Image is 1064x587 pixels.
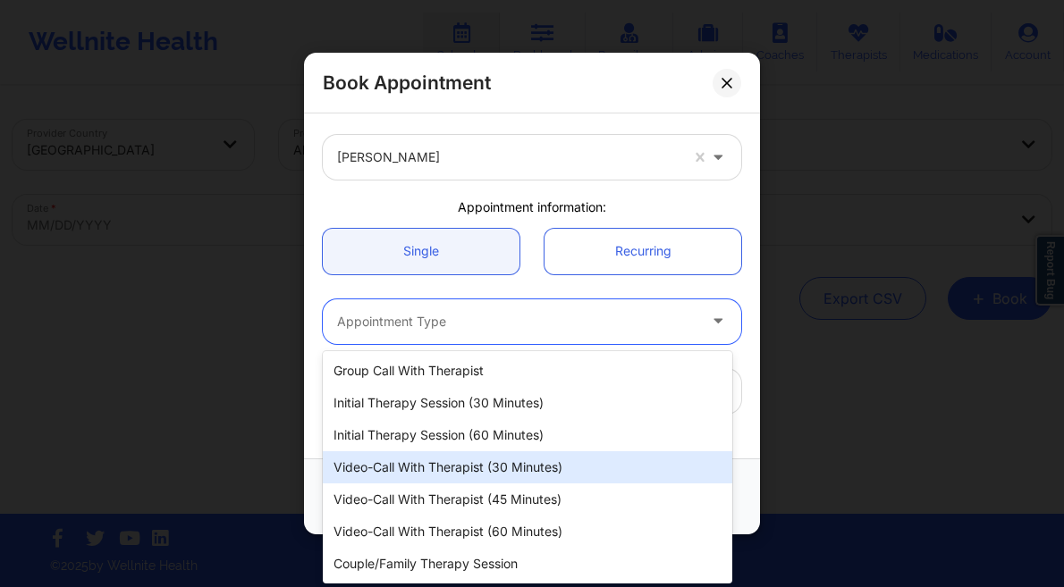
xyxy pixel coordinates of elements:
div: Initial Therapy Session (60 minutes) [323,419,732,451]
div: Patient information: [310,432,754,450]
a: Recurring [545,229,741,274]
a: Single [323,229,519,274]
div: Video-Call with Therapist (30 minutes) [323,451,732,483]
div: Video-Call with Therapist (45 minutes) [323,483,732,516]
div: Video-Call with Therapist (60 minutes) [323,516,732,548]
div: [PERSON_NAME] [337,135,679,180]
div: Appointment information: [310,198,754,216]
div: Initial Therapy Session (30 minutes) [323,387,732,419]
h2: Book Appointment [323,71,491,95]
div: Group Call with Therapist [323,355,732,387]
div: Couple/Family Therapy Session [323,548,732,580]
